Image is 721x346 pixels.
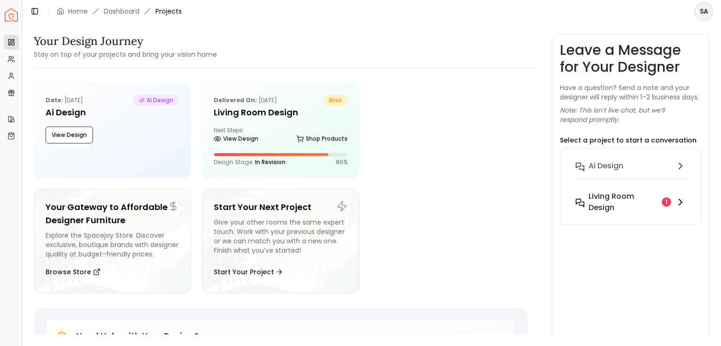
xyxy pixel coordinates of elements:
[46,95,83,106] p: [DATE]
[560,83,702,102] p: Have a question? Send a note and your designer will reply within 1–2 business days.
[34,34,217,49] h3: Your Design Journey
[202,189,359,293] a: Start Your Next ProjectGive your other rooms the same expert touch. Work with your previous desig...
[214,96,257,104] b: Delivered on:
[68,7,88,16] a: Home
[589,191,658,213] h6: Living Room design
[568,187,694,217] button: Living Room design1
[46,231,179,259] div: Explore the Spacejoy Store. Discover exclusive, boutique brands with designer quality at budget-f...
[568,157,694,187] button: Ai Design
[336,158,348,166] p: 86 %
[255,158,286,166] span: In Revision
[560,42,702,75] h3: Leave a Message for Your Designer
[323,95,348,106] span: bliss
[46,96,63,104] b: Date:
[696,3,713,20] span: SA
[296,132,348,145] a: Shop Products
[46,106,179,119] h5: Ai Design
[76,330,199,343] h5: Need Help with Your Design?
[662,197,671,207] div: 1
[560,135,697,145] p: Select a project to start a conversation
[133,95,179,106] span: AI Design
[104,7,140,16] a: Dashboard
[214,95,277,106] p: [DATE]
[214,106,347,119] h5: Living Room design
[46,127,93,143] button: View Design
[34,189,191,293] a: Your Gateway to Affordable Designer FurnitureExplore the Spacejoy Store. Discover exclusive, bout...
[695,2,713,21] button: SA
[5,8,18,22] a: Spacejoy
[214,158,286,166] p: Design Stage:
[57,7,182,16] nav: breadcrumb
[46,201,179,227] h5: Your Gateway to Affordable Designer Furniture
[214,263,283,281] button: Start Your Project
[34,50,217,59] small: Stay on top of your projects and bring your vision home
[214,132,258,145] a: View Design
[214,201,347,214] h5: Start Your Next Project
[214,218,347,259] div: Give your other rooms the same expert touch. Work with your previous designer or we can match you...
[46,263,101,281] button: Browse Store
[5,8,18,22] img: Spacejoy Logo
[560,105,702,124] p: Note: This isn’t live chat, but we’ll respond promptly.
[155,7,182,16] span: Projects
[589,160,623,172] h6: Ai Design
[214,127,347,145] div: Next Steps:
